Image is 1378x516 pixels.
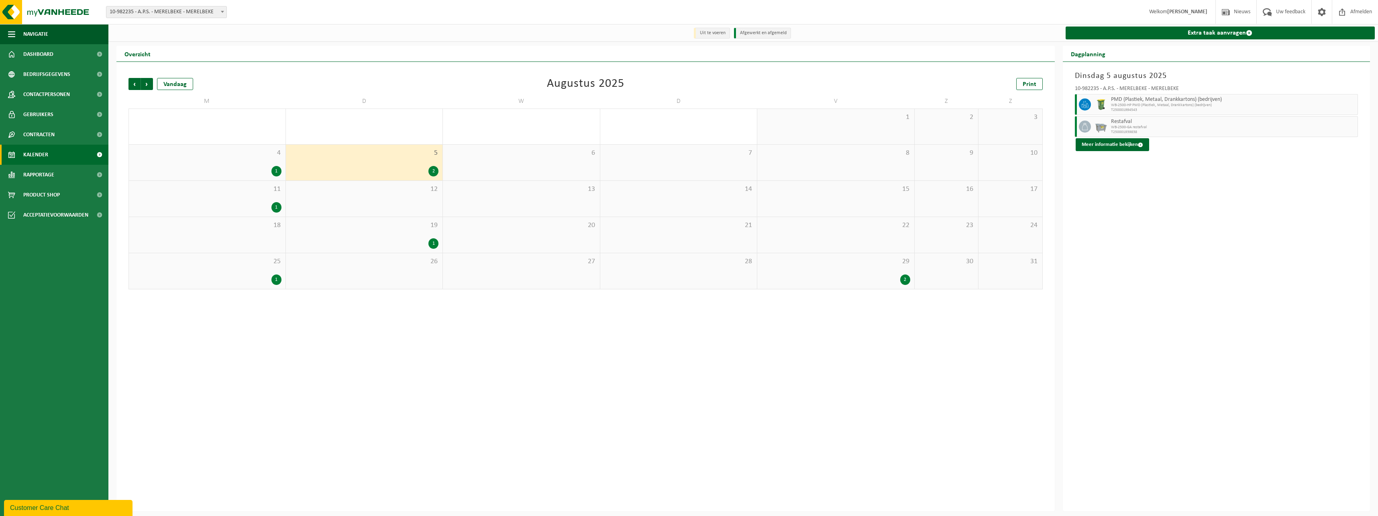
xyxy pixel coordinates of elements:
[983,257,1038,266] span: 31
[919,113,974,122] span: 2
[983,221,1038,230] span: 24
[133,257,281,266] span: 25
[604,149,753,158] span: 7
[1076,138,1149,151] button: Meer informatie bekijken
[23,185,60,205] span: Product Shop
[983,149,1038,158] span: 10
[23,44,53,64] span: Dashboard
[761,149,910,158] span: 8
[1111,130,1356,135] span: T250001939838
[734,28,791,39] li: Afgewerkt en afgemeld
[1111,119,1356,125] span: Restafval
[23,84,70,104] span: Contactpersonen
[106,6,226,18] span: 10-982235 - A.P.S. - MERELBEKE - MERELBEKE
[900,274,910,285] div: 2
[447,257,596,266] span: 27
[23,205,88,225] span: Acceptatievoorwaarden
[4,498,134,516] iframe: chat widget
[761,221,910,230] span: 22
[1167,9,1207,15] strong: [PERSON_NAME]
[1063,46,1113,61] h2: Dagplanning
[447,149,596,158] span: 6
[919,221,974,230] span: 23
[919,257,974,266] span: 30
[1095,98,1107,111] img: WB-0240-HPE-GN-50
[290,149,439,158] span: 5
[23,64,70,84] span: Bedrijfsgegevens
[919,185,974,194] span: 16
[133,149,281,158] span: 4
[286,94,443,109] td: D
[1066,27,1375,39] a: Extra taak aanvragen
[761,257,910,266] span: 29
[761,185,910,194] span: 15
[1111,103,1356,108] span: WB-2500-HP PMD (Plastiek, Metaal, Drankkartons) (bedrijven)
[133,221,281,230] span: 18
[1095,121,1107,133] img: WB-2500-GAL-GY-01
[447,221,596,230] span: 20
[128,78,141,90] span: Vorige
[23,165,54,185] span: Rapportage
[761,113,910,122] span: 1
[290,221,439,230] span: 19
[604,257,753,266] span: 28
[290,185,439,194] span: 12
[133,185,281,194] span: 11
[428,238,438,249] div: 1
[271,274,281,285] div: 1
[915,94,978,109] td: Z
[271,202,281,213] div: 1
[23,104,53,125] span: Gebruikers
[919,149,974,158] span: 9
[23,145,48,165] span: Kalender
[271,166,281,176] div: 1
[600,94,758,109] td: D
[1075,70,1358,82] h3: Dinsdag 5 augustus 2025
[1075,86,1358,94] div: 10-982235 - A.P.S. - MERELBEKE - MERELBEKE
[983,113,1038,122] span: 3
[290,257,439,266] span: 26
[447,185,596,194] span: 13
[604,185,753,194] span: 14
[1016,78,1043,90] a: Print
[128,94,286,109] td: M
[428,166,438,176] div: 2
[141,78,153,90] span: Volgende
[983,185,1038,194] span: 17
[443,94,600,109] td: W
[1111,108,1356,113] span: T250001994543
[757,94,915,109] td: V
[1111,96,1356,103] span: PMD (Plastiek, Metaal, Drankkartons) (bedrijven)
[547,78,624,90] div: Augustus 2025
[23,24,48,44] span: Navigatie
[157,78,193,90] div: Vandaag
[694,28,730,39] li: Uit te voeren
[604,221,753,230] span: 21
[1023,81,1036,88] span: Print
[23,125,55,145] span: Contracten
[1111,125,1356,130] span: WB-2500-GA restafval
[978,94,1042,109] td: Z
[116,46,159,61] h2: Overzicht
